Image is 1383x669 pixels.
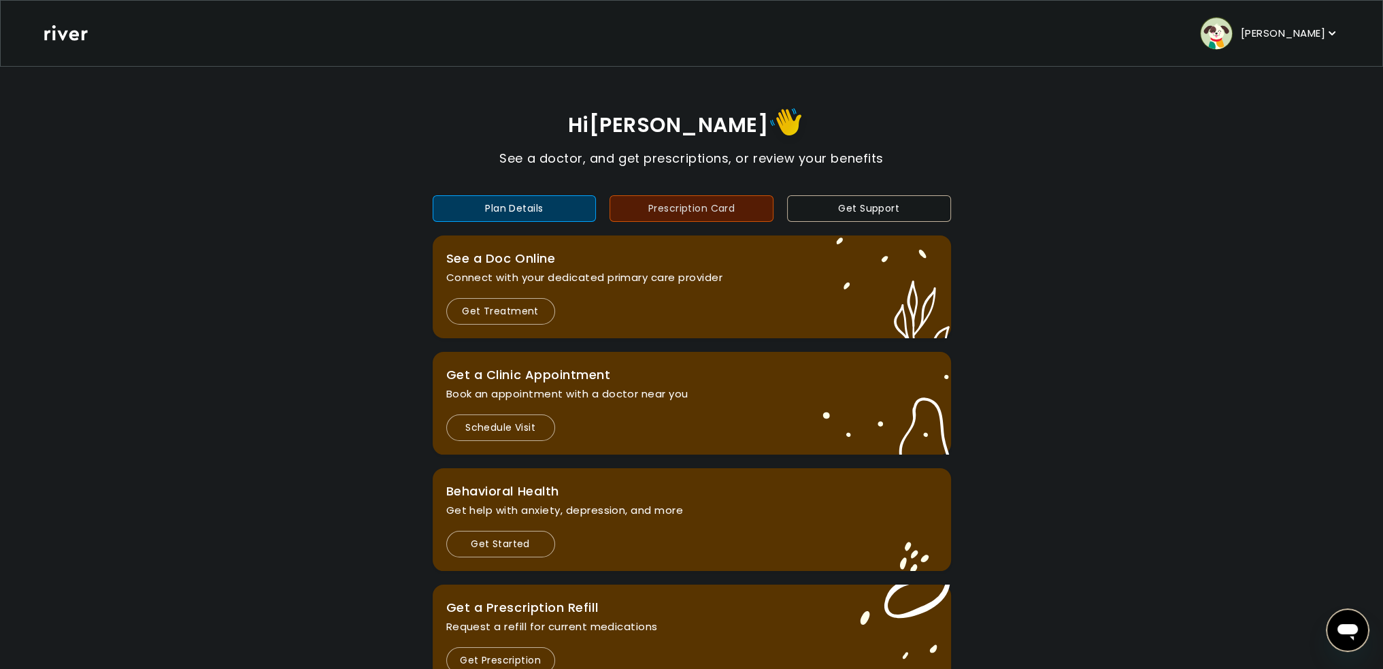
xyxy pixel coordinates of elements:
[446,501,937,520] p: Get help with anxiety, depression, and more
[446,617,937,636] p: Request a refill for current medications
[446,482,937,501] h3: Behavioral Health
[446,385,937,404] p: Book an appointment with a doctor near you
[499,103,883,149] h1: Hi [PERSON_NAME]
[499,149,883,168] p: See a doctor, and get prescriptions, or review your benefits
[1200,17,1233,50] img: user avatar
[446,598,937,617] h3: Get a Prescription Refill
[1326,608,1369,652] iframe: Button to launch messaging window
[610,195,773,222] button: Prescription Card
[446,365,937,385] h3: Get a Clinic Appointment
[446,531,555,557] button: Get Started
[446,268,937,287] p: Connect with your dedicated primary care provider
[446,414,555,441] button: Schedule Visit
[446,249,937,268] h3: See a Doc Online
[787,195,951,222] button: Get Support
[1200,17,1339,50] button: user avatar[PERSON_NAME]
[433,195,597,222] button: Plan Details
[1241,24,1325,43] p: [PERSON_NAME]
[446,298,555,325] button: Get Treatment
